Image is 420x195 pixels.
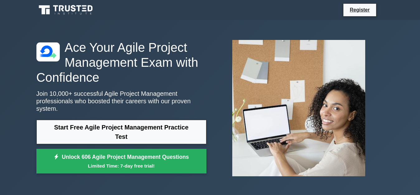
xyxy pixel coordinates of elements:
a: Unlock 606 Agile Project Management QuestionsLimited Time: 7-day free trial! [36,149,206,174]
a: Register [346,6,373,14]
h1: Ace Your Agile Project Management Exam with Confidence [36,40,206,85]
a: Start Free Agile Project Management Practice Test [36,120,206,144]
p: Join 10,000+ successful Agile Project Management professionals who boosted their careers with our... [36,90,206,112]
small: Limited Time: 7-day free trial! [44,162,199,169]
